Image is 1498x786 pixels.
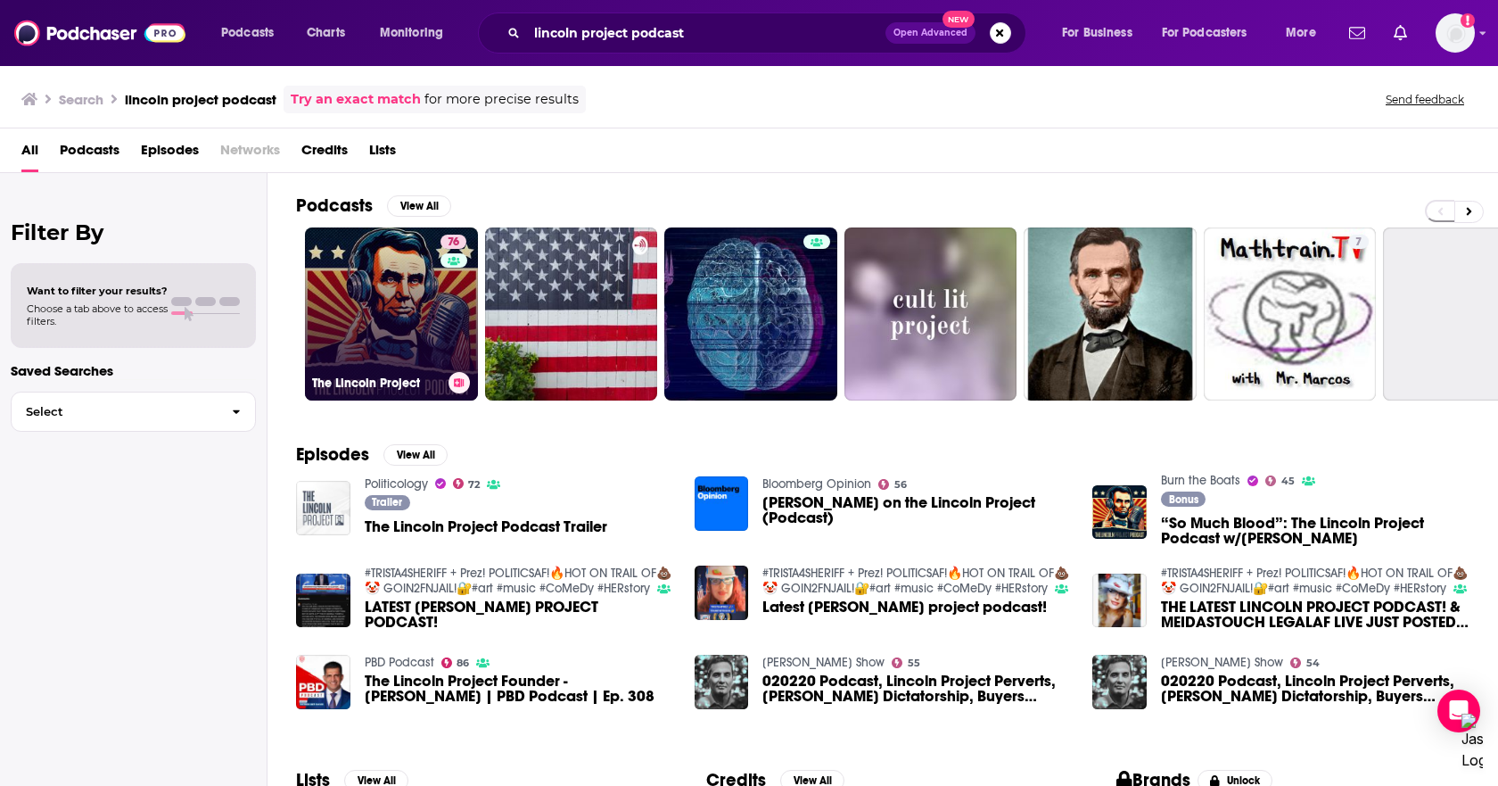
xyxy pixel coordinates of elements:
a: 7 [1204,228,1377,401]
a: EpisodesView All [296,443,448,466]
span: For Business [1062,21,1132,46]
a: THE LATEST LINCOLN PROJECT PODCAST! & MEIDASTOUCH LEGALAF LIVE JUST POSTED NOW! [1161,600,1469,630]
button: View All [383,444,448,466]
button: View All [387,195,451,217]
span: 45 [1281,477,1295,485]
button: open menu [367,19,466,47]
a: 45 [1265,476,1295,486]
a: 76The Lincoln Project [305,228,478,401]
a: 020220 Podcast, Lincoln Project Perverts, Biden Dictatorship, Buyers Remorse, Biden Low Poll Numbers [762,674,1071,704]
h3: The Lincoln Project [312,376,441,391]
span: Choose a tab above to access filters. [27,302,168,327]
span: 7 [1355,234,1362,252]
a: Burn the Boats [1161,473,1240,488]
a: Episodes [141,136,199,172]
span: More [1286,21,1316,46]
a: PodcastsView All [296,194,451,217]
a: Try an exact match [291,89,421,110]
button: open menu [1049,19,1155,47]
span: 020220 Podcast, Lincoln Project Perverts, [PERSON_NAME] Dictatorship, Buyers Remorse, [PERSON_NAM... [762,674,1071,704]
img: “So Much Blood”: The Lincoln Project Podcast w/Ryan Hamilton [1092,485,1147,540]
span: 56 [894,481,907,489]
span: [PERSON_NAME] on the Lincoln Project (Podcast) [762,495,1071,525]
button: Show profile menu [1436,13,1475,53]
a: All [21,136,38,172]
a: LATEST LINCOLN PROJECT PODCAST! [365,600,673,630]
a: Bloomberg Opinion [762,476,871,492]
a: 76 [440,235,466,249]
a: Credits [301,136,348,172]
span: “So Much Blood”: The Lincoln Project Podcast w/[PERSON_NAME] [1161,516,1469,546]
a: Podcasts [60,136,119,172]
a: #TRISTA4SHERIFF + Prez! POLITICSAF!🔥HOT ON TRAIL OF💩🤡 GOIN2FNJAIL!🔐#art #music #CoMeDy #HERstory [365,566,671,596]
button: Open AdvancedNew [885,22,975,44]
img: LATEST LINCOLN PROJECT PODCAST! [296,574,350,628]
img: Jonathan Bernstein on the Lincoln Project (Podcast) [695,476,749,531]
a: PBD Podcast [365,655,434,670]
div: Open Intercom Messenger [1437,690,1480,732]
span: Podcasts [221,21,274,46]
button: open menu [1273,19,1338,47]
a: Scott Adams Show [1161,655,1283,670]
a: 7 [1348,235,1369,249]
a: The Lincoln Project Podcast Trailer [365,519,607,534]
span: Networks [220,136,280,172]
a: Lists [369,136,396,172]
a: 55 [892,658,920,668]
span: For Podcasters [1162,21,1247,46]
h2: Podcasts [296,194,373,217]
button: open menu [209,19,297,47]
a: Politicology [365,476,428,492]
span: The Lincoln Project Founder - [PERSON_NAME] | PBD Podcast | Ep. 308 [365,674,673,704]
img: Latest Lincoln project podcast! [695,566,749,620]
span: New [942,11,975,28]
img: 020220 Podcast, Lincoln Project Perverts, Biden Dictatorship, Buyers Remorse, Biden Low Poll Numbers [695,655,749,709]
a: Jonathan Bernstein on the Lincoln Project (Podcast) [762,495,1071,525]
a: 56 [878,479,907,490]
a: Charts [295,19,356,47]
span: for more precise results [424,89,579,110]
a: #TRISTA4SHERIFF + Prez! POLITICSAF!🔥HOT ON TRAIL OF💩🤡 GOIN2FNJAIL!🔐#art #music #CoMeDy #HERstory [1161,566,1468,596]
span: 020220 Podcast, Lincoln Project Perverts, [PERSON_NAME] Dictatorship, Buyers Remorse, [PERSON_NAM... [1161,674,1469,704]
a: Show notifications dropdown [1387,18,1414,48]
h2: Episodes [296,443,369,466]
span: Monitoring [380,21,443,46]
a: 020220 Podcast, Lincoln Project Perverts, Biden Dictatorship, Buyers Remorse, Biden Low Poll Numbers [1092,655,1147,709]
span: 86 [457,659,469,667]
a: 72 [453,478,481,489]
span: 55 [908,659,920,667]
span: Open Advanced [893,29,967,37]
svg: Add a profile image [1461,13,1475,28]
span: Latest [PERSON_NAME] project podcast! [762,600,1047,615]
p: Saved Searches [11,362,256,379]
h3: lincoln project podcast [125,91,276,108]
img: THE LATEST LINCOLN PROJECT PODCAST! & MEIDASTOUCH LEGALAF LIVE JUST POSTED NOW! [1092,574,1147,628]
span: Logged in as RebRoz5 [1436,13,1475,53]
span: 76 [448,234,459,252]
button: Send feedback [1380,92,1469,107]
span: Select [12,406,218,418]
img: The Lincoln Project Podcast Trailer [296,481,350,535]
span: Trailer [372,497,402,508]
a: Scott Adams Show [762,655,885,670]
a: 54 [1290,658,1320,668]
a: “So Much Blood”: The Lincoln Project Podcast w/Ryan Hamilton [1161,516,1469,546]
img: The Lincoln Project Founder - Steve Schmidt | PBD Podcast | Ep. 308 [296,655,350,709]
a: Latest Lincoln project podcast! [762,600,1047,615]
h3: Search [59,91,103,108]
a: Podchaser - Follow, Share and Rate Podcasts [14,16,185,50]
span: Want to filter your results? [27,285,168,297]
